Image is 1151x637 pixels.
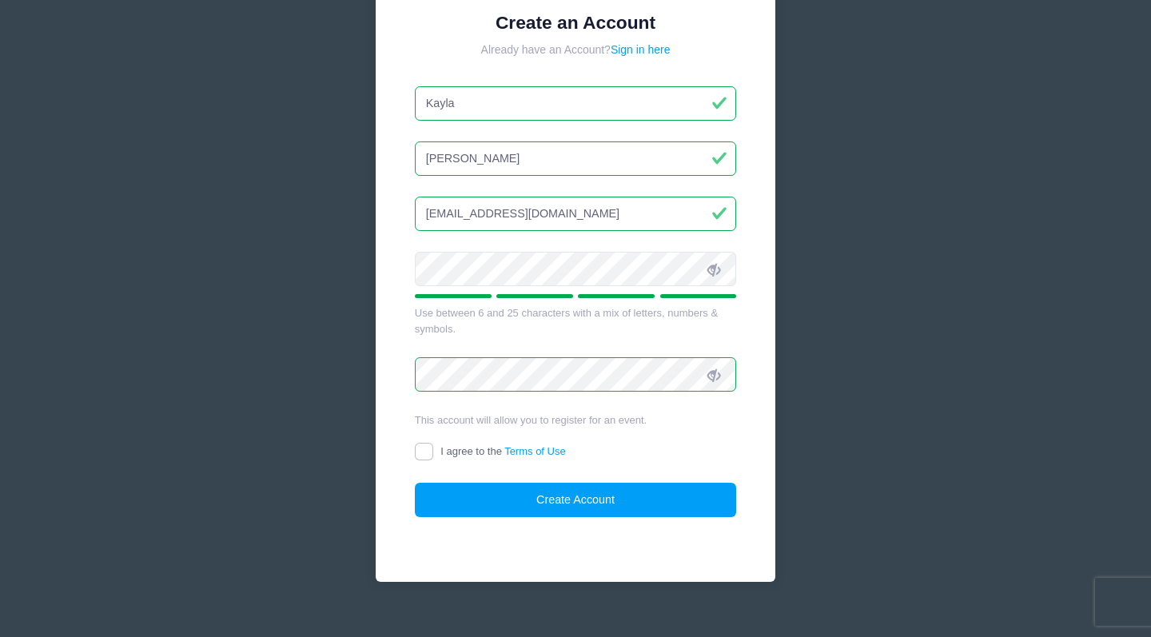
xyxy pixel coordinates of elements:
[440,445,565,457] span: I agree to the
[415,412,737,428] div: This account will allow you to register for an event.
[415,12,737,34] h1: Create an Account
[415,86,737,121] input: First Name
[504,445,566,457] a: Terms of Use
[415,141,737,176] input: Last Name
[415,483,737,517] button: Create Account
[415,305,737,336] div: Use between 6 and 25 characters with a mix of letters, numbers & symbols.
[415,443,433,461] input: I agree to theTerms of Use
[415,42,737,58] div: Already have an Account?
[611,43,671,56] a: Sign in here
[415,197,737,231] input: Email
